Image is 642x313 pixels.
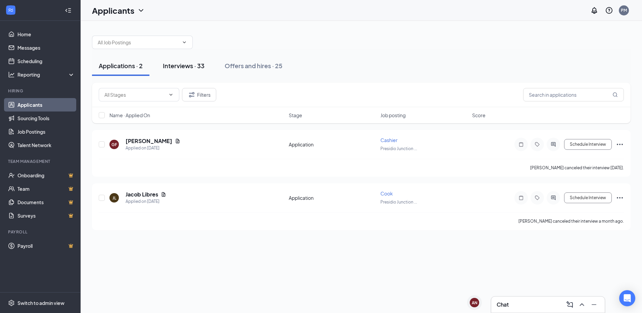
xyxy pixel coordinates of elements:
[289,112,302,119] span: Stage
[65,7,72,14] svg: Collapse
[163,61,204,70] div: Interviews · 33
[17,169,75,182] a: OnboardingCrown
[17,54,75,68] a: Scheduling
[621,7,627,13] div: PM
[17,239,75,253] a: PayrollCrown
[564,139,612,150] button: Schedule Interview
[17,125,75,138] a: Job Postings
[188,91,196,99] svg: Filter
[17,182,75,195] a: TeamCrown
[577,299,587,310] button: ChevronUp
[497,301,509,308] h3: Chat
[17,28,75,41] a: Home
[472,300,477,306] div: AN
[523,88,624,101] input: Search in applications
[605,6,613,14] svg: QuestionInfo
[112,195,116,201] div: JL
[590,6,598,14] svg: Notifications
[517,142,525,147] svg: Note
[104,91,166,98] input: All Stages
[533,195,541,200] svg: Tag
[566,301,574,309] svg: ComposeMessage
[8,229,74,235] div: Payroll
[99,61,143,70] div: Applications · 2
[17,98,75,111] a: Applicants
[472,112,486,119] span: Score
[17,300,64,306] div: Switch to admin view
[126,137,172,145] h5: [PERSON_NAME]
[380,190,393,196] span: Cook
[612,92,618,97] svg: MagnifyingGlass
[126,145,180,151] div: Applied on [DATE]
[380,146,417,151] span: Presidio Junction ...
[182,88,216,101] button: Filter Filters
[8,300,15,306] svg: Settings
[589,299,599,310] button: Minimize
[161,192,166,197] svg: Document
[8,159,74,164] div: Team Management
[578,301,586,309] svg: ChevronUp
[182,40,187,45] svg: ChevronDown
[380,199,417,205] span: Presidio Junction ...
[111,142,117,147] div: GF
[168,92,174,97] svg: ChevronDown
[619,290,635,306] div: Open Intercom Messenger
[564,192,612,203] button: Schedule Interview
[126,198,166,205] div: Applied on [DATE]
[109,112,150,119] span: Name · Applied On
[549,195,557,200] svg: ActiveChat
[17,71,75,78] div: Reporting
[8,71,15,78] svg: Analysis
[17,41,75,54] a: Messages
[175,138,180,144] svg: Document
[549,142,557,147] svg: ActiveChat
[17,195,75,209] a: DocumentsCrown
[126,191,158,198] h5: Jacob Libres
[533,142,541,147] svg: Tag
[137,6,145,14] svg: ChevronDown
[616,140,624,148] svg: Ellipses
[98,39,179,46] input: All Job Postings
[564,299,575,310] button: ComposeMessage
[518,218,624,225] div: [PERSON_NAME] canceled their interview a month ago.
[289,194,376,201] div: Application
[225,61,282,70] div: Offers and hires · 25
[517,195,525,200] svg: Note
[92,5,134,16] h1: Applicants
[380,137,398,143] span: Cashier
[289,141,376,148] div: Application
[17,111,75,125] a: Sourcing Tools
[8,88,74,94] div: Hiring
[17,209,75,222] a: SurveysCrown
[380,112,406,119] span: Job posting
[590,301,598,309] svg: Minimize
[7,7,14,13] svg: WorkstreamLogo
[17,138,75,152] a: Talent Network
[530,165,624,171] div: [PERSON_NAME] canceled their interview [DATE].
[616,194,624,202] svg: Ellipses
